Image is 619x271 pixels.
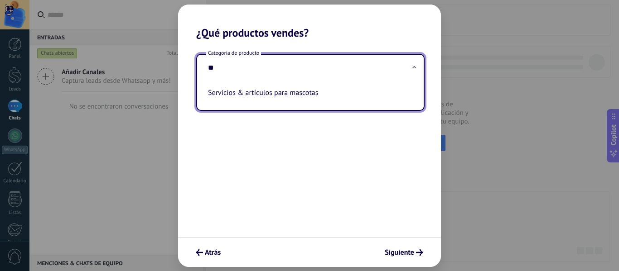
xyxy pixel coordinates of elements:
[178,5,441,39] h2: ¿Qué productos vendes?
[206,49,261,57] span: Categoría de producto
[385,249,414,256] span: Siguiente
[205,249,221,256] span: Atrás
[192,245,225,260] button: Atrás
[381,245,427,260] button: Siguiente
[204,83,413,103] li: Servicios & artículos para mascotas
